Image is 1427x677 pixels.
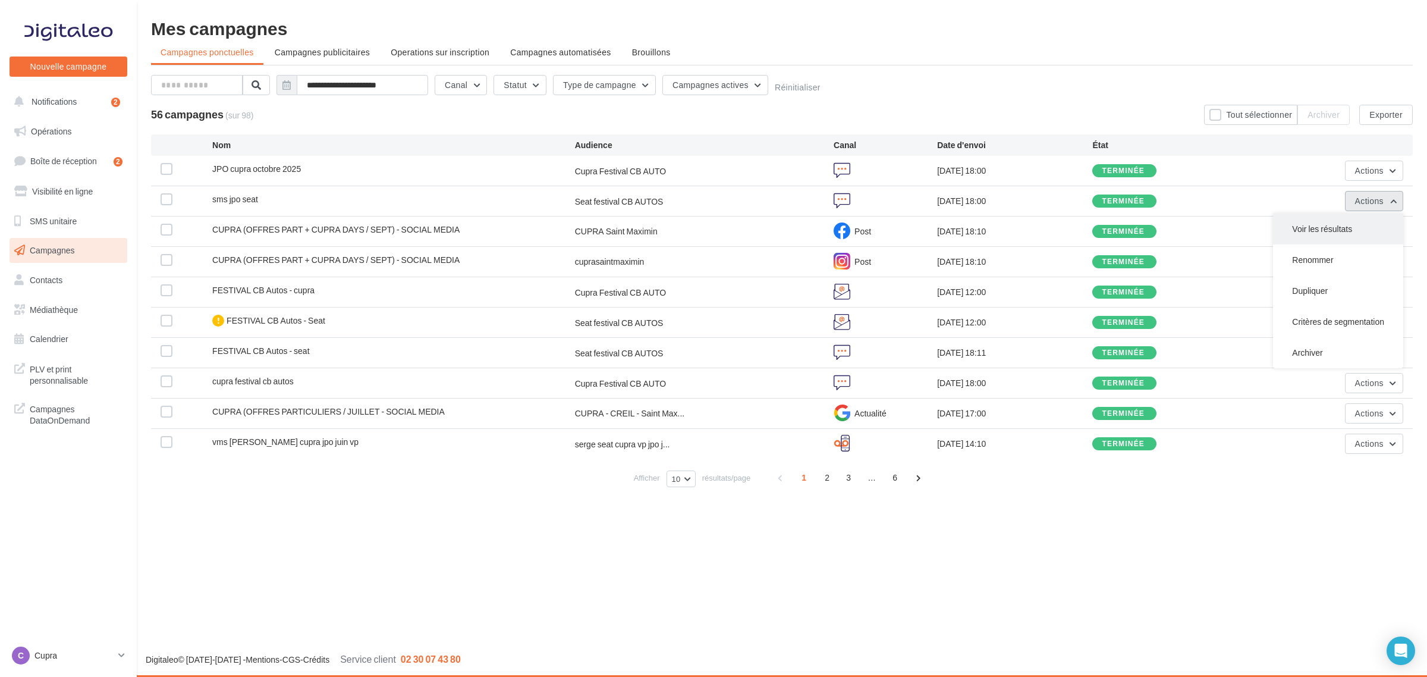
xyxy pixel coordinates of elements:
div: Audience [575,139,834,151]
div: CUPRA Saint Maximin [575,225,658,237]
div: [DATE] 17:00 [937,408,1092,419]
button: Actions [1345,373,1403,393]
span: cupra festival cb autos [212,376,294,386]
span: JPO cupra octobre 2025 [212,164,301,174]
div: Nom [212,139,575,151]
div: Mes campagnes [151,19,1413,37]
span: vms serge seaeat cupra jpo juin vp [212,437,359,447]
span: serge seat cupra vp jpo j... [575,438,670,450]
span: Opérations [31,126,71,136]
span: Brouillons [632,47,671,57]
span: 02 30 07 43 80 [401,653,461,665]
a: Opérations [7,119,130,144]
div: terminée [1102,258,1145,266]
span: © [DATE]-[DATE] - - - [146,654,461,665]
span: Actions [1355,408,1384,418]
div: [DATE] 18:10 [937,225,1092,237]
button: Campagnes actives [662,75,768,95]
span: Post [854,226,871,236]
button: Archiver [1273,337,1403,368]
div: [DATE] 14:10 [937,438,1092,450]
span: CUPRA (OFFRES PART + CUPRA DAYS / SEPT) - SOCIAL MEDIA [212,255,460,265]
a: PLV et print personnalisable [7,356,130,391]
div: [DATE] 18:00 [937,165,1092,177]
a: Campagnes DataOnDemand [7,396,130,431]
a: C Cupra [10,644,127,667]
span: Boîte de réception [30,156,97,166]
button: Renommer [1273,245,1403,275]
button: Voir les résultats [1273,214,1403,245]
div: terminée [1102,167,1145,175]
span: Actualité [854,408,887,418]
button: Archiver [1297,105,1350,125]
div: Cupra Festival CB AUTO [575,378,666,390]
span: 2 [818,468,837,487]
span: Visibilité en ligne [32,186,93,196]
span: Service client [340,653,396,665]
div: terminée [1102,198,1145,205]
div: Seat festival CB AUTOS [575,347,664,359]
span: FESTIVAL CB Autos - seat [212,346,309,356]
button: Nouvelle campagne [10,57,127,77]
span: Calendrier [30,334,68,344]
span: CUPRA (OFFRES PART + CUPRA DAYS / SEPT) - SOCIAL MEDIA [212,224,460,234]
p: Cupra [34,650,114,662]
div: [DATE] 18:11 [937,347,1092,359]
span: Campagnes automatisées [510,47,611,57]
a: Médiathèque [7,297,130,322]
div: Seat festival CB AUTOS [575,317,664,329]
div: 2 [111,98,120,107]
div: [DATE] 12:00 [937,316,1092,328]
button: Notifications 2 [7,89,125,114]
span: Actions [1355,165,1384,175]
div: [DATE] 18:10 [937,256,1092,268]
div: terminée [1102,319,1145,327]
span: SMS unitaire [30,215,77,225]
span: C [18,650,24,662]
span: 1 [794,468,813,487]
a: SMS unitaire [7,209,130,234]
a: Boîte de réception2 [7,148,130,174]
div: Cupra Festival CB AUTO [575,287,666,299]
div: Canal [834,139,937,151]
span: Campagnes [30,245,75,255]
button: 10 [667,471,696,487]
button: Actions [1345,191,1403,211]
span: Campagnes DataOnDemand [30,401,122,427]
span: PLV et print personnalisable [30,361,122,387]
a: Campagnes [7,238,130,263]
button: Type de campagne [553,75,656,95]
button: Actions [1345,161,1403,181]
button: Réinitialiser [775,83,821,92]
div: Date d'envoi [937,139,1092,151]
span: (sur 98) [225,109,253,121]
button: Actions [1345,434,1403,454]
span: résultats/page [702,472,751,484]
span: Notifications [32,96,77,106]
span: Actions [1355,438,1384,449]
button: Dupliquer [1273,275,1403,306]
span: Médiathèque [30,305,78,315]
a: Mentions [246,654,279,665]
span: CUPRA (OFFRES PARTICULIERS / JUILLET - SOCIAL MEDIA [212,406,445,416]
div: [DATE] 18:00 [937,377,1092,389]
span: Operations sur inscription [391,47,489,57]
a: Contacts [7,268,130,293]
div: [DATE] 12:00 [937,286,1092,298]
div: État [1092,139,1247,151]
div: Seat festival CB AUTOS [575,196,664,208]
span: sms jpo seat [212,194,258,204]
a: CGS [282,654,300,665]
div: [DATE] 18:00 [937,195,1092,207]
span: ... [862,468,881,487]
span: FESTIVAL CB Autos - Seat [227,315,325,325]
button: Canal [435,75,487,95]
div: terminée [1102,228,1145,236]
a: Calendrier [7,327,130,352]
div: Open Intercom Messenger [1387,637,1415,665]
span: Actions [1355,378,1384,388]
span: 3 [839,468,858,487]
span: 6 [885,468,904,487]
span: FESTIVAL CB Autos - cupra [212,285,315,295]
div: 2 [114,157,122,167]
